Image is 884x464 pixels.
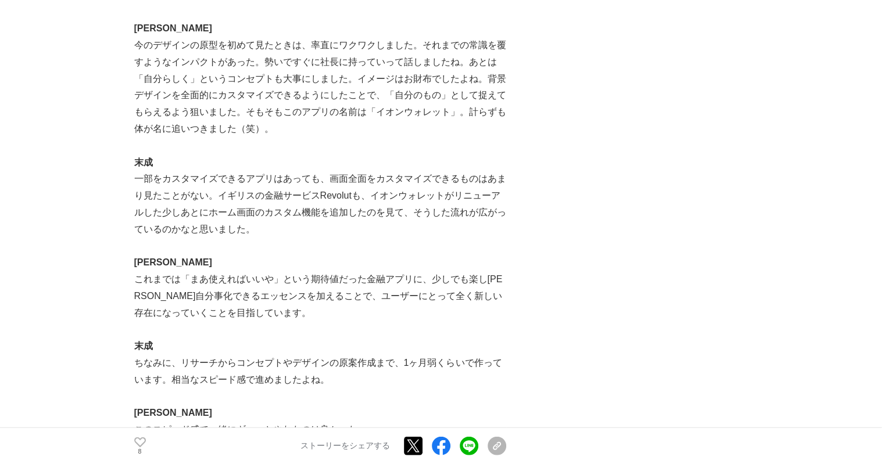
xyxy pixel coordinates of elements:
[134,37,506,138] p: 今のデザインの原型を初めて見たときは、率直にワクワクしました。それまでの常識を覆すようなインパクトがあった。勢いですぐに社長に持っていって話しましたね。あとは「自分らしく」というコンセプトも大事...
[300,441,390,451] p: ストーリーをシェアする
[134,422,506,438] p: このスピード感で一緒にギュッとやれたのは良かった。
[134,355,506,389] p: ちなみに、リサーチからコンセプトやデザインの原案作成まで、1ヶ月弱くらいで作っています。相当なスピード感で進めましたよね。
[134,23,212,33] strong: [PERSON_NAME]
[134,257,212,267] strong: [PERSON_NAME]
[134,271,506,321] p: これまでは「まあ使えればいいや」という期待値だった金融アプリに、少しでも楽し[PERSON_NAME]自分事化できるエッセンスを加えることで、ユーザーにとって全く新しい存在になっていくことを目指...
[134,448,146,454] p: 8
[134,341,153,351] strong: 末成
[134,408,212,418] strong: [PERSON_NAME]
[134,171,506,238] p: 一部をカスタマイズできるアプリはあっても、画面全面をカスタマイズできるものはあまり見たことがない。イギリスの金融サービスRevolutも、イオンウォレットがリニューアルした少しあとにホーム画面の...
[134,157,153,167] strong: 末成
